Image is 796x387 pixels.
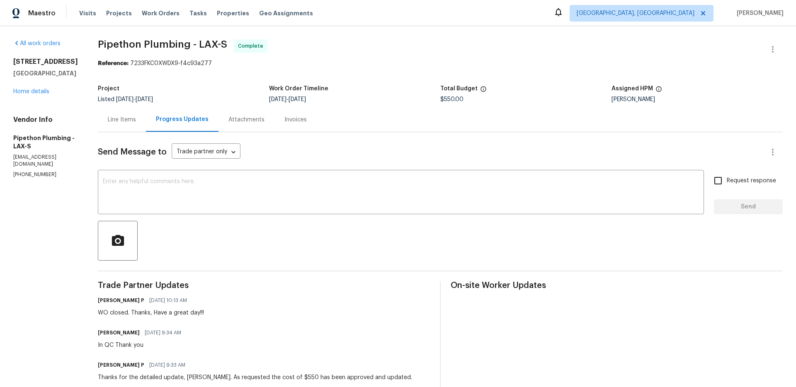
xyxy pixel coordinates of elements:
span: Send Message to [98,148,167,156]
div: Trade partner only [172,145,240,159]
span: [DATE] [289,97,306,102]
div: Progress Updates [156,115,209,123]
div: Line Items [108,116,136,124]
a: Home details [13,89,49,94]
span: [PERSON_NAME] [733,9,784,17]
span: Listed [98,97,153,102]
span: Pipethon Plumbing - LAX-S [98,39,227,49]
h5: Pipethon Plumbing - LAX-S [13,134,78,150]
div: Attachments [228,116,265,124]
div: WO closed. Thanks, Have a great day!!! [98,309,204,317]
span: Tasks [189,10,207,16]
span: [DATE] 9:34 AM [145,329,181,337]
p: [PHONE_NUMBER] [13,171,78,178]
h6: [PERSON_NAME] [98,329,140,337]
span: Maestro [28,9,56,17]
span: The total cost of line items that have been proposed by Opendoor. This sum includes line items th... [480,86,487,97]
h5: Work Order Timeline [269,86,328,92]
span: [GEOGRAPHIC_DATA], [GEOGRAPHIC_DATA] [577,9,694,17]
span: Work Orders [142,9,180,17]
span: Geo Assignments [259,9,313,17]
h5: Assigned HPM [612,86,653,92]
span: [DATE] [136,97,153,102]
h4: Vendor Info [13,116,78,124]
a: All work orders [13,41,61,46]
h2: [STREET_ADDRESS] [13,58,78,66]
span: [DATE] 10:13 AM [149,296,187,305]
div: Thanks for the detailed update, [PERSON_NAME]. As requested the cost of $550 has been approved an... [98,373,412,382]
div: [PERSON_NAME] [612,97,783,102]
span: The hpm assigned to this work order. [655,86,662,97]
span: On-site Worker Updates [451,281,783,290]
span: Visits [79,9,96,17]
span: Complete [238,42,267,50]
h5: Project [98,86,119,92]
span: $550.00 [440,97,464,102]
h5: [GEOGRAPHIC_DATA] [13,69,78,77]
b: Reference: [98,60,129,66]
div: In QC Thank you [98,341,186,349]
h6: [PERSON_NAME] P [98,361,144,369]
span: [DATE] [116,97,133,102]
span: Properties [217,9,249,17]
h6: [PERSON_NAME] P [98,296,144,305]
span: [DATE] [269,97,286,102]
div: Invoices [284,116,307,124]
h5: Total Budget [440,86,478,92]
span: Projects [106,9,132,17]
span: - [116,97,153,102]
span: [DATE] 9:33 AM [149,361,185,369]
span: Trade Partner Updates [98,281,430,290]
div: 7233FKC0XWDX9-f4c93a277 [98,59,783,68]
span: - [269,97,306,102]
p: [EMAIL_ADDRESS][DOMAIN_NAME] [13,154,78,168]
span: Request response [727,177,776,185]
